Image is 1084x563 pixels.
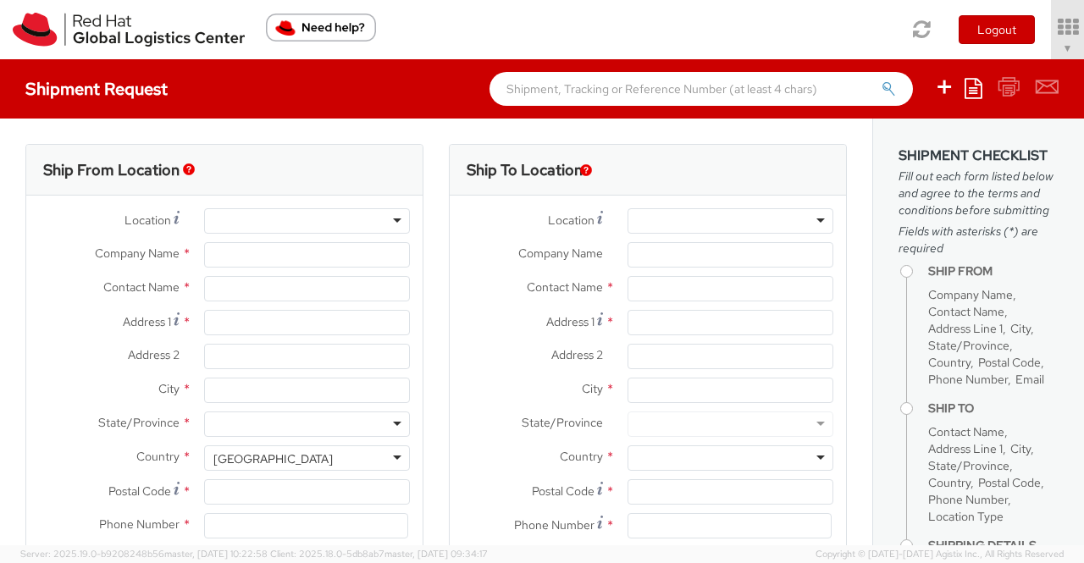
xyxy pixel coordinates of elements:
[123,314,171,329] span: Address 1
[108,483,171,499] span: Postal Code
[928,441,1003,456] span: Address Line 1
[124,213,171,228] span: Location
[928,402,1059,415] h4: Ship To
[582,381,603,396] span: City
[20,548,268,560] span: Server: 2025.19.0-b9208248b56
[527,279,603,295] span: Contact Name
[928,265,1059,278] h4: Ship From
[959,15,1035,44] button: Logout
[899,148,1059,163] h3: Shipment Checklist
[213,450,333,467] div: [GEOGRAPHIC_DATA]
[95,246,180,261] span: Company Name
[928,355,971,370] span: Country
[270,548,488,560] span: Client: 2025.18.0-5db8ab7
[532,483,595,499] span: Postal Code
[978,475,1041,490] span: Postal Code
[928,304,1004,319] span: Contact Name
[928,475,971,490] span: Country
[928,492,1008,507] span: Phone Number
[384,548,488,560] span: master, [DATE] 09:34:17
[128,347,180,362] span: Address 2
[522,415,603,430] span: State/Province
[560,449,603,464] span: Country
[467,162,583,179] h3: Ship To Location
[514,517,595,533] span: Phone Number
[1010,441,1031,456] span: City
[548,213,595,228] span: Location
[928,539,1059,552] h4: Shipping Details
[136,449,180,464] span: Country
[928,287,1013,302] span: Company Name
[13,13,245,47] img: rh-logistics-00dfa346123c4ec078e1.svg
[1063,41,1073,55] span: ▼
[928,321,1003,336] span: Address Line 1
[158,381,180,396] span: City
[928,509,1004,524] span: Location Type
[518,246,603,261] span: Company Name
[978,355,1041,370] span: Postal Code
[266,14,376,41] button: Need help?
[99,516,180,532] span: Phone Number
[489,72,913,106] input: Shipment, Tracking or Reference Number (at least 4 chars)
[928,424,1004,439] span: Contact Name
[899,168,1059,218] span: Fill out each form listed below and agree to the terms and conditions before submitting
[551,347,603,362] span: Address 2
[928,338,1009,353] span: State/Province
[164,548,268,560] span: master, [DATE] 10:22:58
[816,548,1064,561] span: Copyright © [DATE]-[DATE] Agistix Inc., All Rights Reserved
[1015,372,1044,387] span: Email
[928,372,1008,387] span: Phone Number
[928,458,1009,473] span: State/Province
[25,80,168,98] h4: Shipment Request
[98,415,180,430] span: State/Province
[899,223,1059,257] span: Fields with asterisks (*) are required
[43,162,180,179] h3: Ship From Location
[1010,321,1031,336] span: City
[103,279,180,295] span: Contact Name
[546,314,595,329] span: Address 1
